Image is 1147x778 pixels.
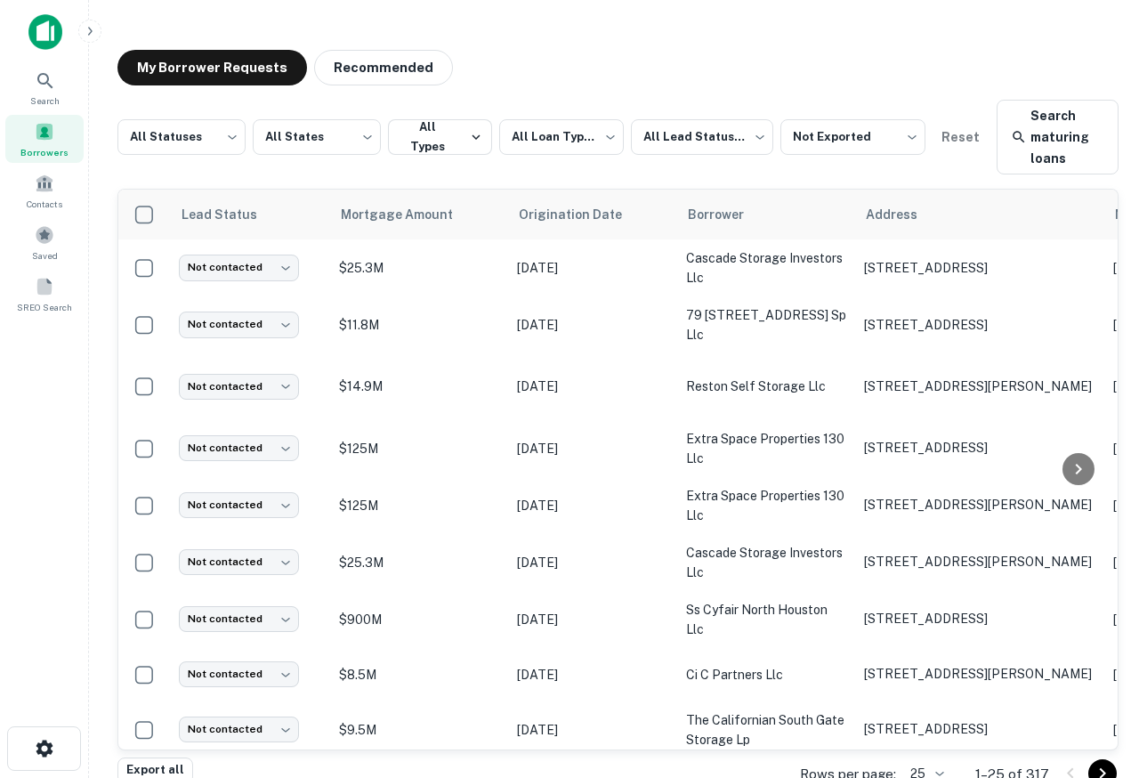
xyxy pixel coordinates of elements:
[181,204,280,225] span: Lead Status
[20,145,69,159] span: Borrowers
[339,553,499,572] p: $25.3M
[5,270,84,318] a: SREO Search
[179,492,299,518] div: Not contacted
[677,190,855,239] th: Borrower
[179,549,299,575] div: Not contacted
[517,258,668,278] p: [DATE]
[686,600,846,639] p: ss cyfair north houston llc
[179,717,299,742] div: Not contacted
[330,190,508,239] th: Mortgage Amount
[117,114,246,160] div: All Statuses
[686,665,846,685] p: ci c partners llc
[388,119,491,155] button: All Types
[517,496,668,515] p: [DATE]
[339,258,499,278] p: $25.3M
[179,374,299,400] div: Not contacted
[5,115,84,163] a: Borrowers
[179,661,299,687] div: Not contacted
[517,665,668,685] p: [DATE]
[508,190,677,239] th: Origination Date
[864,611,1095,627] p: [STREET_ADDRESS]
[28,14,62,50] img: capitalize-icon.png
[855,190,1104,239] th: Address
[339,496,499,515] p: $125M
[686,377,846,396] p: reston self storage llc
[686,486,846,525] p: extra space properties 130 llc
[864,317,1095,333] p: [STREET_ADDRESS]
[866,204,941,225] span: Address
[780,114,925,160] div: Not Exported
[179,606,299,632] div: Not contacted
[339,720,499,740] p: $9.5M
[517,553,668,572] p: [DATE]
[686,429,846,468] p: extra space properties 130 llc
[517,377,668,396] p: [DATE]
[517,720,668,740] p: [DATE]
[517,610,668,629] p: [DATE]
[5,63,84,111] a: Search
[179,312,299,337] div: Not contacted
[179,255,299,280] div: Not contacted
[339,665,499,685] p: $8.5M
[864,554,1095,570] p: [STREET_ADDRESS][PERSON_NAME]
[864,440,1095,456] p: [STREET_ADDRESS]
[27,197,62,211] span: Contacts
[519,204,645,225] span: Origination Date
[339,377,499,396] p: $14.9M
[1058,636,1147,721] iframe: Chat Widget
[253,114,381,160] div: All States
[5,166,84,215] a: Contacts
[864,497,1095,513] p: [STREET_ADDRESS][PERSON_NAME]
[5,218,84,266] a: Saved
[339,439,499,458] p: $125M
[864,378,1095,394] p: [STREET_ADDRESS][PERSON_NAME]
[864,260,1095,276] p: [STREET_ADDRESS]
[339,315,499,335] p: $11.8M
[864,666,1095,682] p: [STREET_ADDRESS][PERSON_NAME]
[688,204,767,225] span: Borrower
[517,439,668,458] p: [DATE]
[32,248,58,263] span: Saved
[117,50,307,85] button: My Borrower Requests
[517,315,668,335] p: [DATE]
[314,50,453,85] button: Recommended
[933,119,989,155] button: Reset
[864,721,1095,737] p: [STREET_ADDRESS]
[170,190,330,239] th: Lead Status
[499,114,624,160] div: All Loan Types
[686,710,846,750] p: the californian south gate storage lp
[339,610,499,629] p: $900M
[686,543,846,582] p: cascade storage investors llc
[997,100,1119,174] a: Search maturing loans
[30,93,60,108] span: Search
[631,114,773,160] div: All Lead Statuses
[686,305,846,344] p: 79 [STREET_ADDRESS] sp llc
[341,204,476,225] span: Mortgage Amount
[17,300,72,314] span: SREO Search
[179,435,299,461] div: Not contacted
[686,248,846,288] p: cascade storage investors llc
